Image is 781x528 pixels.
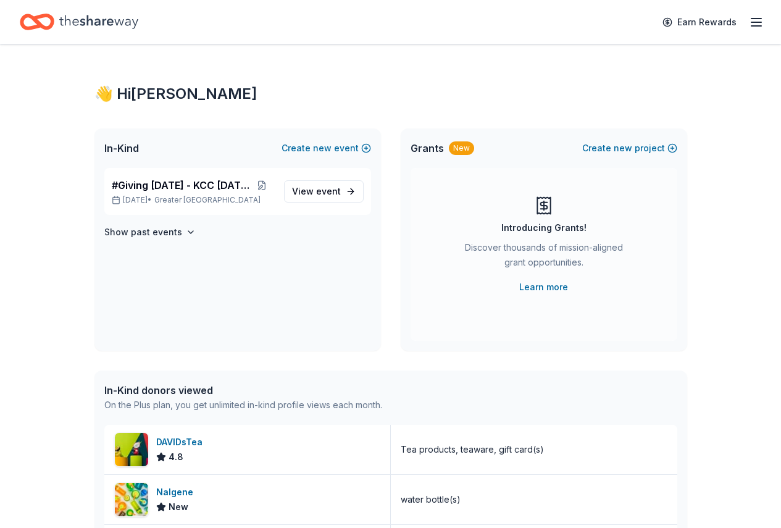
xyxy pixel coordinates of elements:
span: Grants [411,141,444,156]
div: Nalgene [156,485,198,500]
span: New [169,500,188,514]
button: Show past events [104,225,196,240]
div: 👋 Hi [PERSON_NAME] [94,84,687,104]
button: Createnewevent [282,141,371,156]
h4: Show past events [104,225,182,240]
div: Introducing Grants! [501,220,587,235]
div: water bottle(s) [401,492,461,507]
span: 4.8 [169,450,183,464]
span: #Giving [DATE] - KCC [DATE] [112,178,249,193]
span: In-Kind [104,141,139,156]
a: Home [20,7,138,36]
div: In-Kind donors viewed [104,383,382,398]
div: New [449,141,474,155]
span: Greater [GEOGRAPHIC_DATA] [154,195,261,205]
a: Earn Rewards [655,11,744,33]
div: DAVIDsTea [156,435,207,450]
div: On the Plus plan, you get unlimited in-kind profile views each month. [104,398,382,413]
button: Createnewproject [582,141,677,156]
img: Image for Nalgene [115,483,148,516]
span: View [292,184,341,199]
div: Discover thousands of mission-aligned grant opportunities. [460,240,628,275]
span: event [316,186,341,196]
p: [DATE] • [112,195,274,205]
div: Tea products, teaware, gift card(s) [401,442,544,457]
span: new [313,141,332,156]
img: Image for DAVIDsTea [115,433,148,466]
a: Learn more [519,280,568,295]
span: new [614,141,632,156]
a: View event [284,180,364,203]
